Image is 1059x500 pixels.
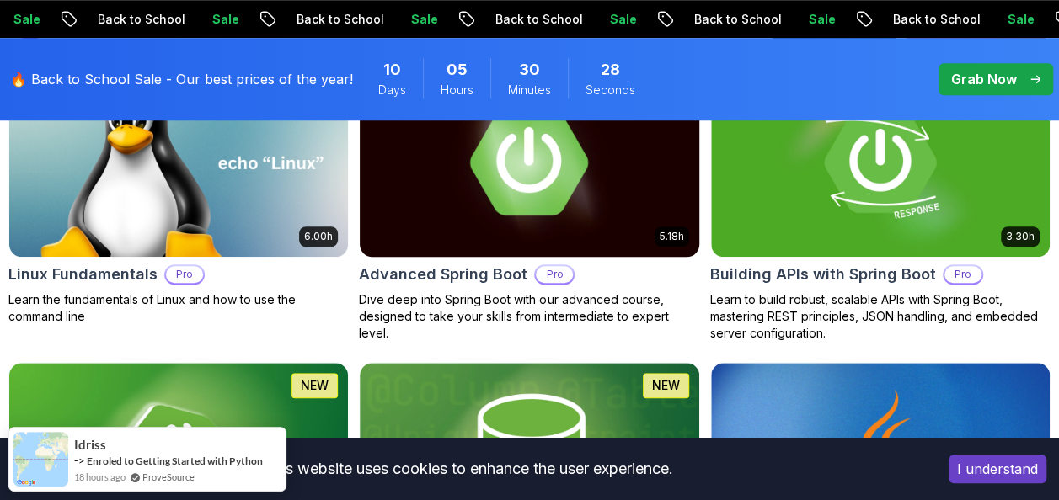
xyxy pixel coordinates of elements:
[8,263,158,286] h2: Linux Fundamentals
[601,58,620,82] span: 28 Seconds
[378,82,406,98] span: Days
[359,66,699,342] a: Advanced Spring Boot card5.18hAdvanced Spring BootProDive deep into Spring Boot with our advanced...
[74,454,85,467] span: ->
[193,11,247,28] p: Sale
[874,11,988,28] p: Back to School
[142,470,195,484] a: ProveSource
[392,11,446,28] p: Sale
[166,266,203,283] p: Pro
[508,82,551,98] span: Minutes
[951,69,1017,89] p: Grab Now
[519,58,540,82] span: 30 Minutes
[1006,230,1035,243] p: 3.30h
[301,377,329,394] p: NEW
[74,438,106,452] span: idriss
[447,58,468,82] span: 5 Hours
[359,291,699,342] p: Dive deep into Spring Boot with our advanced course, designed to take your skills from intermedia...
[944,266,981,283] p: Pro
[359,263,527,286] h2: Advanced Spring Boot
[351,62,707,262] img: Advanced Spring Boot card
[87,455,263,467] a: Enroled to Getting Started with Python
[789,11,843,28] p: Sale
[13,432,68,487] img: provesource social proof notification image
[711,67,1050,257] img: Building APIs with Spring Boot card
[591,11,644,28] p: Sale
[652,377,680,394] p: NEW
[675,11,789,28] p: Back to School
[304,230,333,243] p: 6.00h
[78,11,193,28] p: Back to School
[988,11,1042,28] p: Sale
[710,263,936,286] h2: Building APIs with Spring Boot
[949,455,1046,483] button: Accept cookies
[277,11,392,28] p: Back to School
[74,470,126,484] span: 18 hours ago
[660,230,684,243] p: 5.18h
[13,450,923,487] div: This website uses cookies to enhance the user experience.
[441,82,473,98] span: Hours
[10,69,353,89] p: 🔥 Back to School Sale - Our best prices of the year!
[536,266,573,283] p: Pro
[710,291,1051,342] p: Learn to build robust, scalable APIs with Spring Boot, mastering REST principles, JSON handling, ...
[710,66,1051,342] a: Building APIs with Spring Boot card3.30hBuilding APIs with Spring BootProLearn to build robust, s...
[586,82,635,98] span: Seconds
[8,66,349,325] a: Linux Fundamentals card6.00hLinux FundamentalsProLearn the fundamentals of Linux and how to use t...
[383,58,401,82] span: 10 Days
[8,291,349,325] p: Learn the fundamentals of Linux and how to use the command line
[476,11,591,28] p: Back to School
[9,67,348,257] img: Linux Fundamentals card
